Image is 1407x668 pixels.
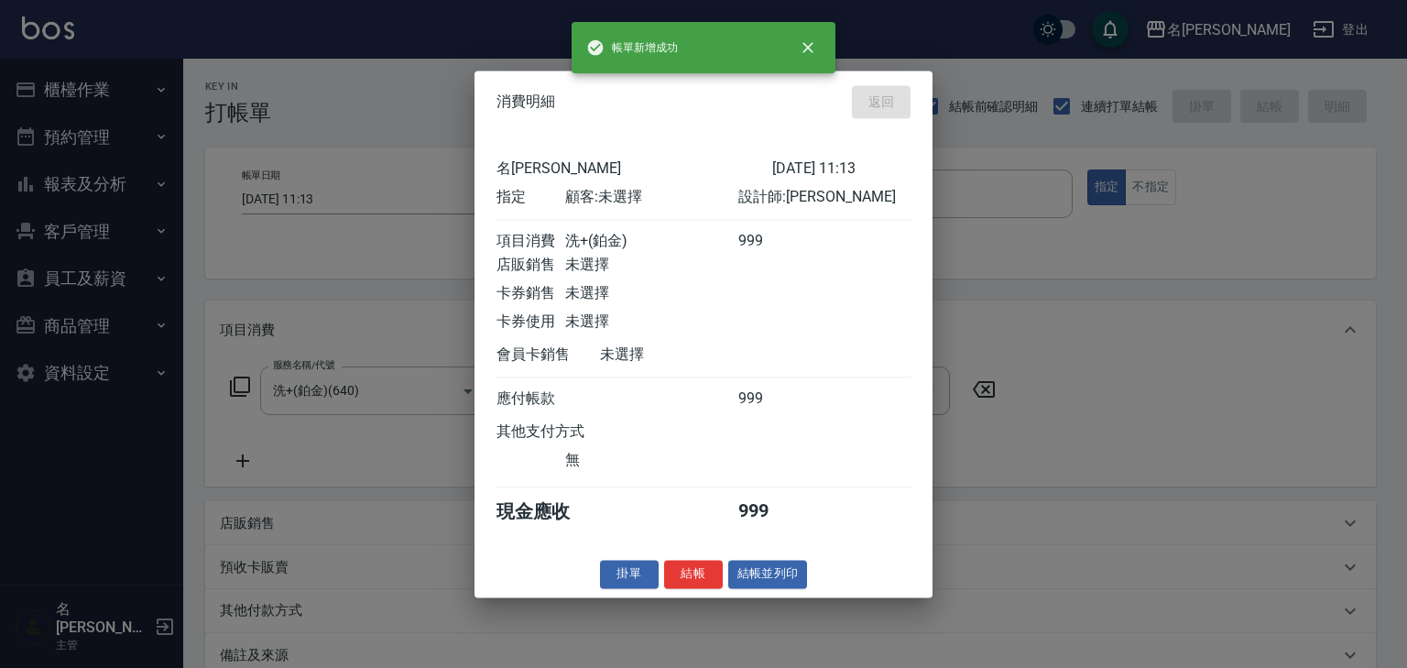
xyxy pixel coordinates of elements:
[565,232,737,251] div: 洗+(鉑金)
[496,312,565,332] div: 卡券使用
[496,389,565,409] div: 應付帳款
[738,188,911,207] div: 設計師: [PERSON_NAME]
[728,560,808,588] button: 結帳並列印
[738,389,807,409] div: 999
[565,188,737,207] div: 顧客: 未選擇
[600,345,772,365] div: 未選擇
[600,560,659,588] button: 掛單
[496,188,565,207] div: 指定
[496,284,565,303] div: 卡券銷售
[788,27,828,68] button: close
[586,38,678,57] span: 帳單新增成功
[565,256,737,275] div: 未選擇
[565,451,737,470] div: 無
[496,499,600,524] div: 現金應收
[738,499,807,524] div: 999
[664,560,723,588] button: 結帳
[565,312,737,332] div: 未選擇
[496,422,635,442] div: 其他支付方式
[496,93,555,111] span: 消費明細
[496,159,772,179] div: 名[PERSON_NAME]
[496,256,565,275] div: 店販銷售
[738,232,807,251] div: 999
[496,345,600,365] div: 會員卡銷售
[496,232,565,251] div: 項目消費
[772,159,911,179] div: [DATE] 11:13
[565,284,737,303] div: 未選擇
